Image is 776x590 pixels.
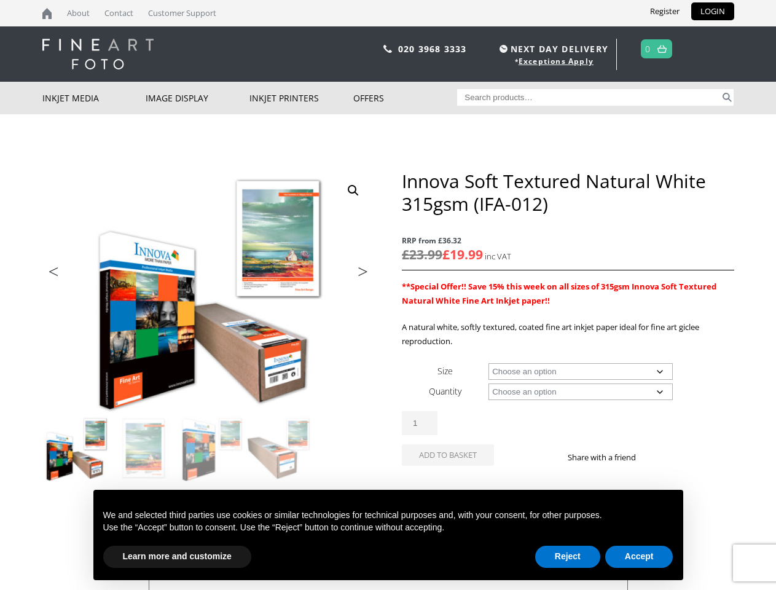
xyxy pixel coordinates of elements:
img: time.svg [500,45,508,53]
img: phone.svg [383,45,392,53]
button: Add to basket [402,444,494,466]
button: Learn more and customize [103,546,251,568]
bdi: 19.99 [442,246,483,263]
span: NEXT DAY DELIVERY [496,42,608,56]
p: We and selected third parties use cookies or similar technologies for technical purposes and, wit... [103,509,673,522]
a: Inkjet Media [42,82,146,114]
img: facebook sharing button [651,452,660,462]
bdi: 23.99 [402,246,442,263]
a: Offers [353,82,457,114]
p: Share with a friend [568,450,651,465]
img: twitter sharing button [665,452,675,462]
span: £ [402,246,409,263]
a: LOGIN [691,2,734,20]
button: Accept [605,546,673,568]
a: Register [641,2,689,20]
a: 020 3968 3333 [398,43,467,55]
label: Size [437,365,453,377]
a: Exceptions Apply [519,56,594,66]
a: 0 [645,40,651,58]
a: Image Display [146,82,249,114]
input: Search products… [457,89,720,106]
input: Product quantity [402,411,437,435]
a: View full-screen image gallery [342,179,364,202]
img: logo-white.svg [42,39,154,69]
span: **Special Offer!! Save 15% this week on all sizes of 315gsm Innova Soft Textured Natural White Fi... [402,281,716,306]
h1: Innova Soft Textured Natural White 315gsm (IFA-012) [402,170,734,215]
button: Reject [535,546,600,568]
span: RRP from £36.32 [402,234,734,248]
button: Search [720,89,734,106]
a: Inkjet Printers [249,82,353,114]
span: £ [442,246,450,263]
img: basket.svg [657,45,667,53]
img: Innova Soft Textured Natural White 315gsm (IFA-012) [43,415,109,482]
img: Innova Soft Textured Natural White 315gsm (IFA-012) - Image 2 [111,415,177,482]
p: Use the “Accept” button to consent. Use the “Reject” button to continue without accepting. [103,522,673,534]
img: Innova Soft Textured Natural White 315gsm (IFA-012) [42,170,374,415]
img: email sharing button [680,452,690,462]
p: A natural white, softly textured, coated fine art inkjet paper ideal for fine art giclee reproduc... [402,320,734,348]
img: Innova Soft Textured Natural White 315gsm (IFA-012) - Image 3 [178,415,245,482]
label: Quantity [429,385,461,397]
img: Innova Soft Textured Natural White 315gsm (IFA-012) - Image 4 [246,415,312,482]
